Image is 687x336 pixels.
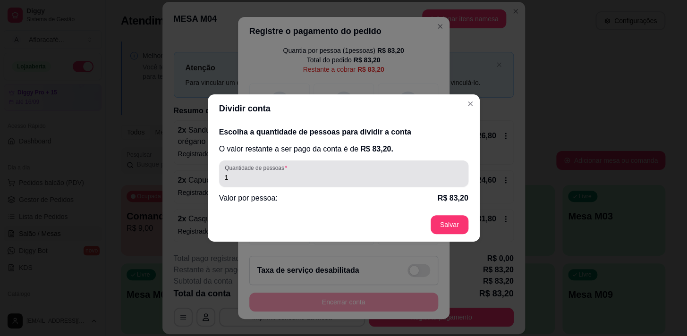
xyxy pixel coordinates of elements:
p: R$ 83,20 [438,193,468,204]
input: Quantidade de pessoas [225,173,463,182]
h2: Escolha a quantidade de pessoas para dividir a conta [219,126,468,138]
label: Quantidade de pessoas [225,164,290,172]
header: Dividir conta [208,94,480,123]
button: Close [463,96,478,111]
button: Salvar [431,215,468,234]
p: O valor restante a ser pago da conta é de [219,143,468,155]
span: R$ 83,20 . [360,145,393,153]
p: Valor por pessoa: [219,193,278,204]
